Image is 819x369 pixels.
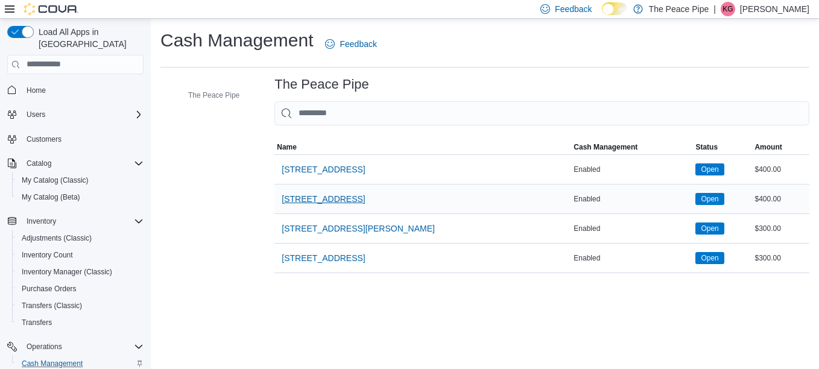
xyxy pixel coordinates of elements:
[2,106,148,123] button: Users
[22,132,66,147] a: Customers
[12,280,148,297] button: Purchase Orders
[22,233,92,243] span: Adjustments (Classic)
[713,2,716,16] p: |
[752,221,809,236] div: $300.00
[695,142,718,152] span: Status
[282,163,365,175] span: [STREET_ADDRESS]
[17,298,87,313] a: Transfers (Classic)
[701,223,718,234] span: Open
[752,251,809,265] div: $300.00
[571,192,693,206] div: Enabled
[695,193,724,205] span: Open
[2,81,148,99] button: Home
[17,190,85,204] a: My Catalog (Beta)
[12,247,148,263] button: Inventory Count
[22,156,56,171] button: Catalog
[274,140,571,154] button: Name
[17,190,144,204] span: My Catalog (Beta)
[27,86,46,95] span: Home
[574,142,637,152] span: Cash Management
[723,2,733,16] span: KG
[695,222,724,235] span: Open
[27,216,56,226] span: Inventory
[695,163,724,175] span: Open
[22,214,144,229] span: Inventory
[24,3,78,15] img: Cova
[22,156,144,171] span: Catalog
[17,265,117,279] a: Inventory Manager (Classic)
[27,110,45,119] span: Users
[693,140,752,154] button: Status
[12,230,148,247] button: Adjustments (Classic)
[282,252,365,264] span: [STREET_ADDRESS]
[17,231,96,245] a: Adjustments (Classic)
[274,77,368,92] h3: The Peace Pipe
[695,252,724,264] span: Open
[340,38,376,50] span: Feedback
[160,28,313,52] h1: Cash Management
[34,26,144,50] span: Load All Apps in [GEOGRAPHIC_DATA]
[2,130,148,148] button: Customers
[277,157,370,181] button: [STREET_ADDRESS]
[22,284,77,294] span: Purchase Orders
[752,162,809,177] div: $400.00
[277,246,370,270] button: [STREET_ADDRESS]
[17,282,81,296] a: Purchase Orders
[12,189,148,206] button: My Catalog (Beta)
[22,131,144,147] span: Customers
[2,338,148,355] button: Operations
[171,88,244,102] button: The Peace Pipe
[17,231,144,245] span: Adjustments (Classic)
[17,282,144,296] span: Purchase Orders
[27,159,51,168] span: Catalog
[22,107,144,122] span: Users
[701,194,718,204] span: Open
[22,107,50,122] button: Users
[277,187,370,211] button: [STREET_ADDRESS]
[274,101,809,125] input: This is a search bar. As you type, the results lower in the page will automatically filter.
[602,15,602,16] span: Dark Mode
[12,263,148,280] button: Inventory Manager (Classic)
[602,2,627,15] input: Dark Mode
[17,315,57,330] a: Transfers
[721,2,735,16] div: Katie Gordon
[571,221,693,236] div: Enabled
[17,248,78,262] a: Inventory Count
[320,32,381,56] a: Feedback
[17,315,144,330] span: Transfers
[22,318,52,327] span: Transfers
[22,214,61,229] button: Inventory
[17,173,144,188] span: My Catalog (Classic)
[740,2,809,16] p: [PERSON_NAME]
[571,162,693,177] div: Enabled
[17,173,93,188] a: My Catalog (Classic)
[277,142,297,152] span: Name
[2,155,148,172] button: Catalog
[752,140,809,154] button: Amount
[22,267,112,277] span: Inventory Manager (Classic)
[571,251,693,265] div: Enabled
[22,250,73,260] span: Inventory Count
[22,339,67,354] button: Operations
[17,248,144,262] span: Inventory Count
[571,140,693,154] button: Cash Management
[282,193,365,205] span: [STREET_ADDRESS]
[17,298,144,313] span: Transfers (Classic)
[22,83,144,98] span: Home
[2,213,148,230] button: Inventory
[188,90,239,100] span: The Peace Pipe
[12,172,148,189] button: My Catalog (Classic)
[22,339,144,354] span: Operations
[12,297,148,314] button: Transfers (Classic)
[701,253,718,263] span: Open
[277,216,440,241] button: [STREET_ADDRESS][PERSON_NAME]
[22,359,83,368] span: Cash Management
[12,314,148,331] button: Transfers
[17,265,144,279] span: Inventory Manager (Classic)
[649,2,709,16] p: The Peace Pipe
[701,164,718,175] span: Open
[22,83,51,98] a: Home
[22,192,80,202] span: My Catalog (Beta)
[555,3,592,15] span: Feedback
[282,222,435,235] span: [STREET_ADDRESS][PERSON_NAME]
